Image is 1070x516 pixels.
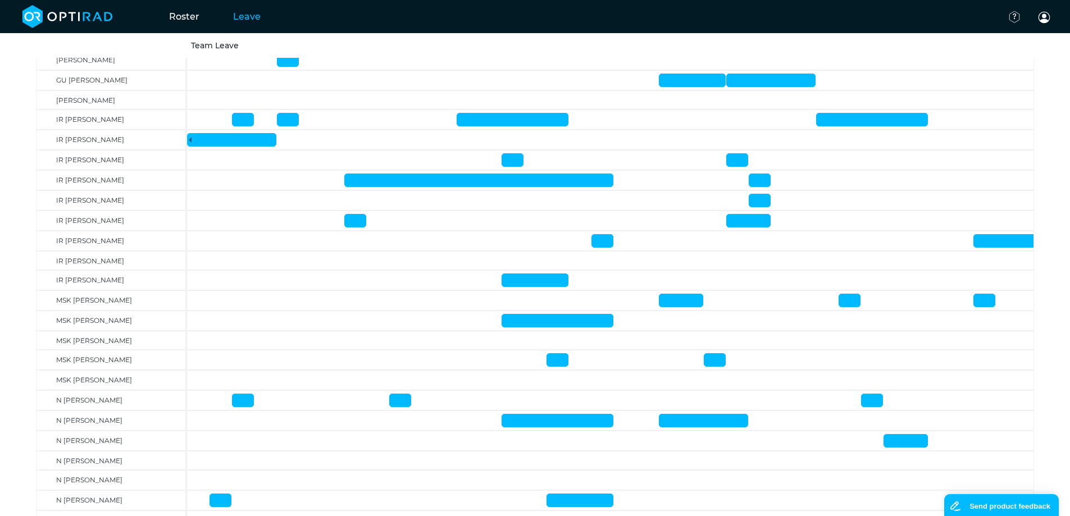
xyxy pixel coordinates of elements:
[56,216,124,225] span: IR [PERSON_NAME]
[56,436,122,445] span: N [PERSON_NAME]
[56,196,124,204] span: IR [PERSON_NAME]
[56,296,132,304] span: MSK [PERSON_NAME]
[22,5,113,28] img: brand-opti-rad-logos-blue-and-white-d2f68631ba2948856bd03f2d395fb146ddc8fb01b4b6e9315ea85fa773367...
[56,496,122,504] span: N [PERSON_NAME]
[56,156,124,164] span: IR [PERSON_NAME]
[56,355,132,364] span: MSK [PERSON_NAME]
[56,336,132,345] span: MSK [PERSON_NAME]
[56,316,132,325] span: MSK [PERSON_NAME]
[56,236,124,245] span: IR [PERSON_NAME]
[56,276,124,284] span: IR [PERSON_NAME]
[56,456,122,465] span: N [PERSON_NAME]
[191,40,239,51] a: Team Leave
[56,376,132,384] span: MSK [PERSON_NAME]
[56,257,124,265] span: IR [PERSON_NAME]
[56,416,122,424] span: N [PERSON_NAME]
[56,176,124,184] span: IR [PERSON_NAME]
[56,76,128,84] span: GU [PERSON_NAME]
[56,476,122,484] span: N [PERSON_NAME]
[56,115,124,124] span: IR [PERSON_NAME]
[56,96,115,104] span: [PERSON_NAME]
[56,396,122,404] span: N [PERSON_NAME]
[56,135,124,144] span: IR [PERSON_NAME]
[56,56,115,64] span: [PERSON_NAME]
